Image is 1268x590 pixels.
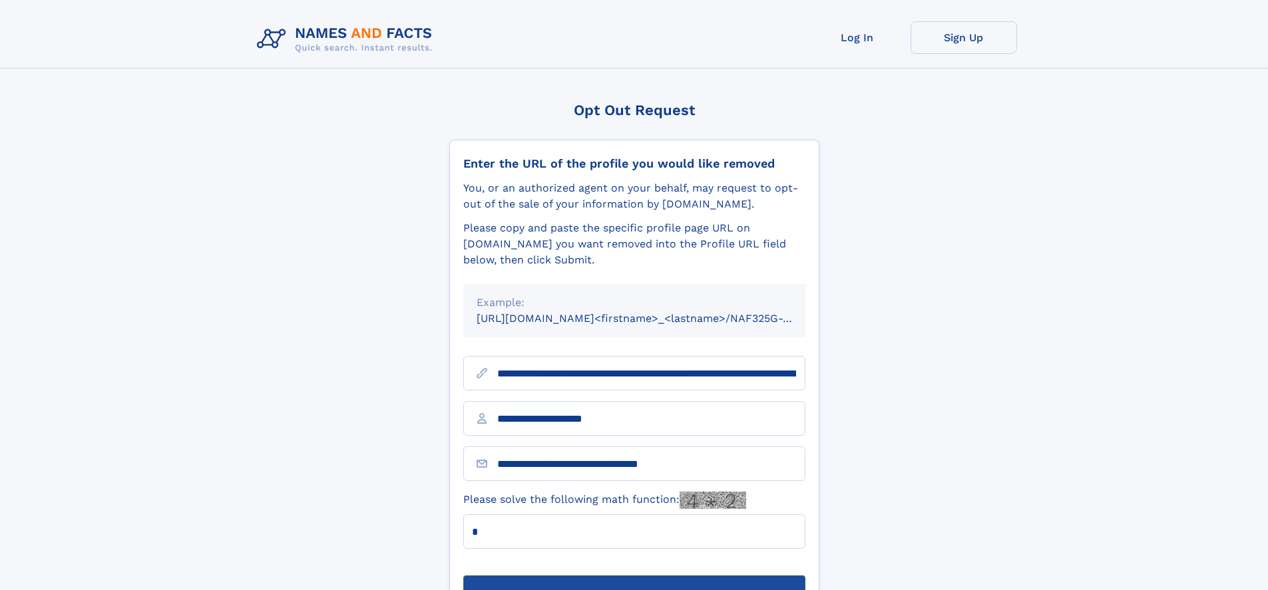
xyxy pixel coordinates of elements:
[463,156,805,171] div: Enter the URL of the profile you would like removed
[804,21,911,54] a: Log In
[477,312,831,325] small: [URL][DOMAIN_NAME]<firstname>_<lastname>/NAF325G-xxxxxxxx
[477,295,792,311] div: Example:
[463,220,805,268] div: Please copy and paste the specific profile page URL on [DOMAIN_NAME] you want removed into the Pr...
[463,492,746,509] label: Please solve the following math function:
[449,102,819,118] div: Opt Out Request
[463,180,805,212] div: You, or an authorized agent on your behalf, may request to opt-out of the sale of your informatio...
[911,21,1017,54] a: Sign Up
[252,21,443,57] img: Logo Names and Facts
